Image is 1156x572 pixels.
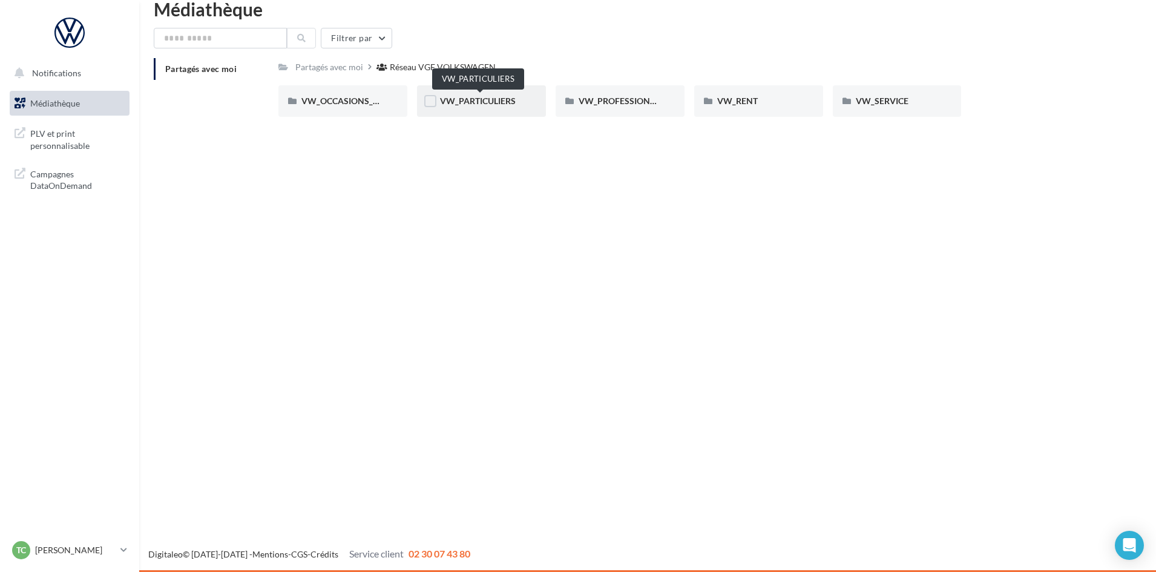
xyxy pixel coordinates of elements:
div: Open Intercom Messenger [1115,531,1144,560]
a: Campagnes DataOnDemand [7,161,132,197]
a: TC [PERSON_NAME] [10,539,130,562]
button: Filtrer par [321,28,392,48]
span: TC [16,544,26,556]
a: Crédits [310,549,338,559]
a: CGS [291,549,307,559]
a: PLV et print personnalisable [7,120,132,156]
a: Mentions [252,549,288,559]
a: Médiathèque [7,91,132,116]
span: Campagnes DataOnDemand [30,166,125,192]
span: VW_PROFESSIONNELS [579,96,671,106]
span: Médiathèque [30,98,80,108]
span: VW_SERVICE [856,96,908,106]
span: Service client [349,548,404,559]
div: VW_PARTICULIERS [432,68,524,90]
span: PLV et print personnalisable [30,125,125,151]
p: [PERSON_NAME] [35,544,116,556]
span: VW_OCCASIONS_GARANTIES [301,96,420,106]
div: Réseau VGF VOLKSWAGEN [390,61,496,73]
span: Partagés avec moi [165,64,237,74]
button: Notifications [7,61,127,86]
span: Notifications [32,68,81,78]
span: 02 30 07 43 80 [409,548,470,559]
div: Partagés avec moi [295,61,363,73]
span: VW_PARTICULIERS [440,96,516,106]
span: VW_RENT [717,96,758,106]
span: © [DATE]-[DATE] - - - [148,549,470,559]
a: Digitaleo [148,549,183,559]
